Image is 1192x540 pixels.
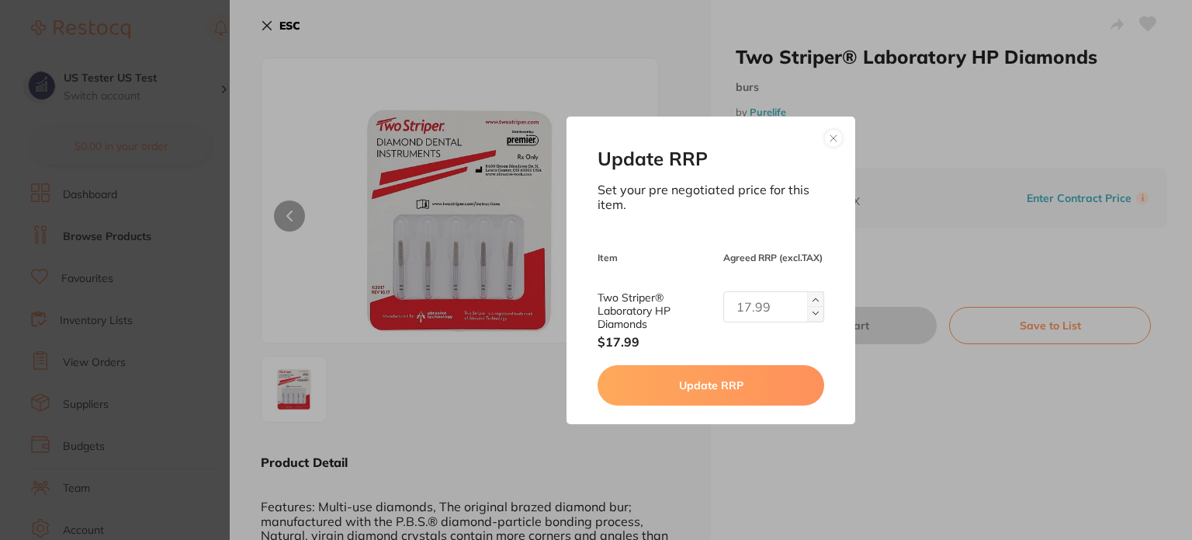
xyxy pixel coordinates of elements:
p: Item [598,253,711,263]
span: $17.99 [598,334,711,350]
p: Set your pre negotiated price for this item. [598,183,824,212]
img: upArrow.svg [813,311,819,317]
p: Agreed RRP (excl. TAX ) [723,253,824,263]
label: Two Striper® Laboratory HP Diamonds [598,291,711,331]
h1: Update RRP [598,148,824,170]
button: Update RRP [598,365,824,406]
img: upArrow.svg [813,297,819,303]
input: 17.99 [723,291,824,322]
